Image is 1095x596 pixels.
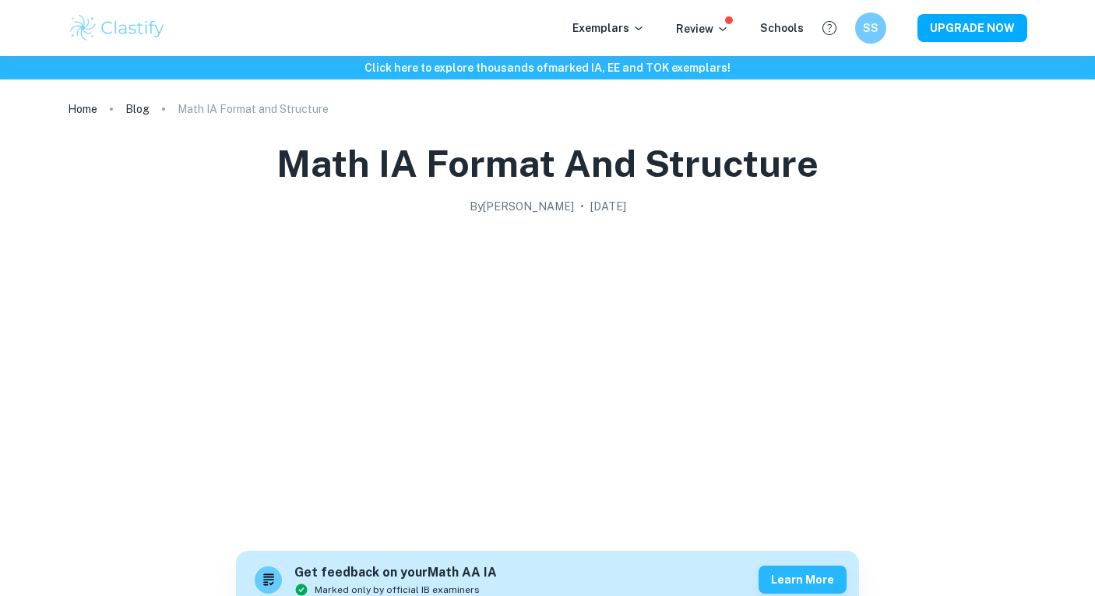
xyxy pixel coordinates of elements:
h2: By [PERSON_NAME] [470,198,574,215]
a: Home [68,98,97,120]
h1: Math IA Format and Structure [276,139,819,189]
img: Math IA Format and Structure cover image [236,221,859,533]
img: Clastify logo [68,12,167,44]
button: Learn more [759,566,847,594]
h6: Click here to explore thousands of marked IA, EE and TOK exemplars ! [3,59,1092,76]
a: Blog [125,98,150,120]
button: SS [855,12,886,44]
h6: Get feedback on your Math AA IA [294,563,497,583]
button: UPGRADE NOW [917,14,1027,42]
p: • [580,198,584,215]
h6: SS [862,19,880,37]
a: Schools [760,22,804,34]
h2: [DATE] [590,198,626,215]
p: Review [676,20,729,37]
p: Math IA Format and Structure [178,101,329,118]
button: Help and Feedback [816,15,843,41]
p: Exemplars [572,19,645,37]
